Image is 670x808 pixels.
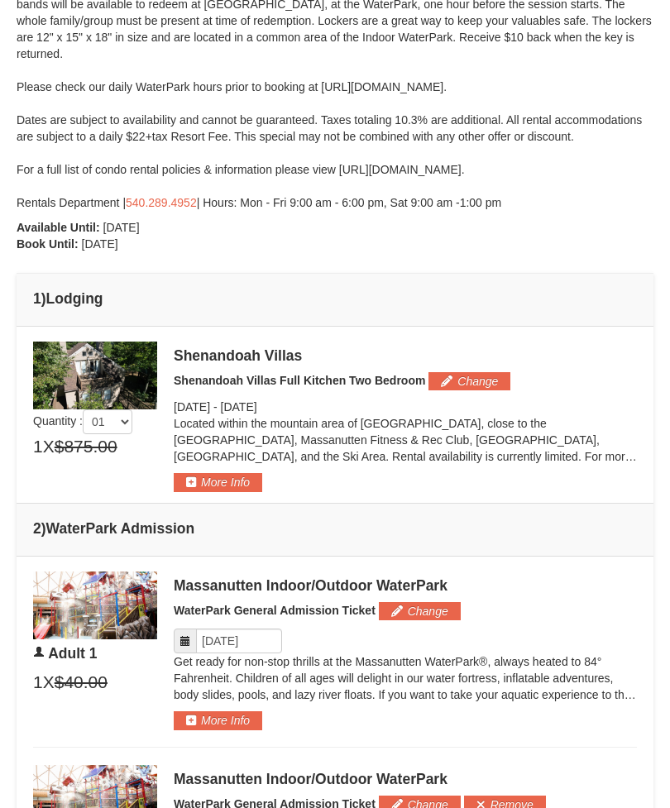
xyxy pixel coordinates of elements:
span: [DATE] [103,221,140,234]
span: $875.00 [55,434,117,459]
button: More Info [174,711,262,729]
span: [DATE] [221,400,257,414]
span: Quantity : [33,414,132,428]
span: 1 [33,670,43,695]
p: Get ready for non-stop thrills at the Massanutten WaterPark®, always heated to 84° Fahrenheit. Ch... [174,653,637,703]
h4: 1 Lodging [33,290,637,307]
button: Change [428,372,510,390]
button: Change [379,602,461,620]
span: 1 [33,434,43,459]
span: ) [41,290,46,307]
span: X [43,670,55,695]
p: Located within the mountain area of [GEOGRAPHIC_DATA], close to the [GEOGRAPHIC_DATA], Massanutte... [174,415,637,465]
span: $40.00 [55,670,108,695]
strong: Book Until: [17,237,79,251]
strong: Available Until: [17,221,100,234]
div: Massanutten Indoor/Outdoor WaterPark [174,577,637,594]
div: Shenandoah Villas [174,347,637,364]
a: 540.289.4952 [126,196,197,209]
h4: 2 WaterPark Admission [33,520,637,537]
span: WaterPark General Admission Ticket [174,604,376,617]
span: Adult 1 [48,645,97,662]
span: X [43,434,55,459]
span: - [213,400,218,414]
button: More Info [174,473,262,491]
div: Massanutten Indoor/Outdoor WaterPark [174,771,637,787]
img: 19219019-2-e70bf45f.jpg [33,342,157,409]
span: [DATE] [82,237,118,251]
span: ) [41,520,46,537]
img: 6619917-1403-22d2226d.jpg [33,571,157,639]
span: [DATE] [174,400,210,414]
span: Shenandoah Villas Full Kitchen Two Bedroom [174,374,425,387]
